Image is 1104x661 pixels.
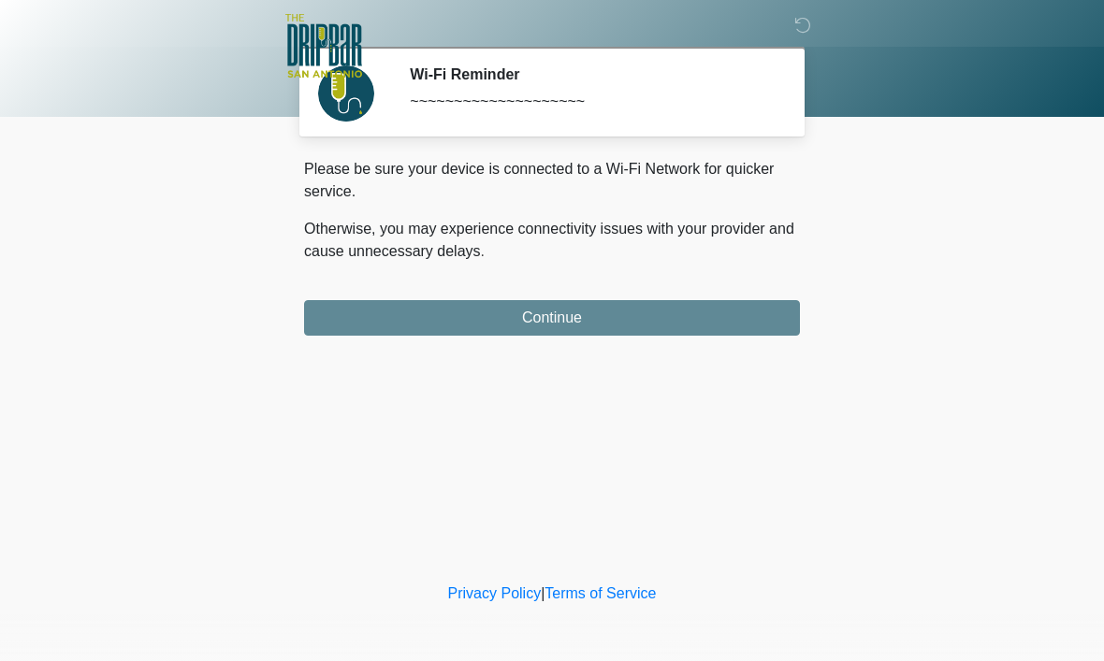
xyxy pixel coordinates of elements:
span: . [481,243,485,259]
img: Agent Avatar [318,65,374,122]
button: Continue [304,300,800,336]
a: Privacy Policy [448,585,542,601]
div: ~~~~~~~~~~~~~~~~~~~~ [410,91,772,113]
a: Terms of Service [545,585,656,601]
p: Please be sure your device is connected to a Wi-Fi Network for quicker service. [304,158,800,203]
a: | [541,585,545,601]
p: Otherwise, you may experience connectivity issues with your provider and cause unnecessary delays [304,218,800,263]
img: The DRIPBaR - San Antonio Fossil Creek Logo [285,14,362,79]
